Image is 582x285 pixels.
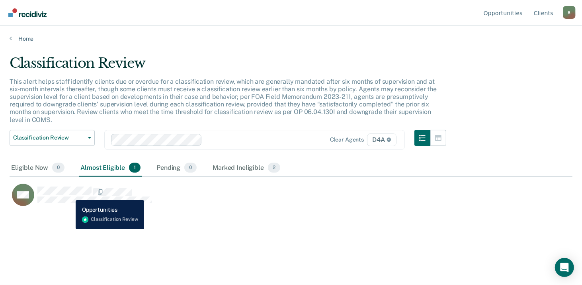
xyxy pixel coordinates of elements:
div: Open Intercom Messenger [555,258,574,277]
img: Recidiviz [8,8,47,17]
span: 0 [52,163,64,173]
div: CaseloadOpportunityCell-0415441 [10,183,502,215]
span: Classification Review [13,134,85,141]
a: Home [10,35,572,42]
div: Classification Review [10,55,446,78]
div: Pending0 [155,159,198,177]
span: 2 [268,163,280,173]
div: Marked Ineligible2 [211,159,282,177]
div: Almost Eligible1 [79,159,142,177]
span: D4A [367,134,396,146]
div: Eligible Now0 [10,159,66,177]
span: 0 [184,163,197,173]
button: Classification Review [10,130,95,146]
button: Profile dropdown button [563,6,576,19]
span: 1 [129,163,141,173]
p: This alert helps staff identify clients due or overdue for a classification review, which are gen... [10,78,437,124]
div: B [563,6,576,19]
div: Clear agents [330,136,364,143]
